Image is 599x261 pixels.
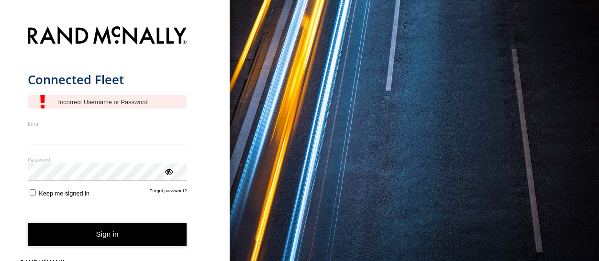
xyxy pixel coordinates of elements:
[164,166,173,176] div: ViewPassword
[28,120,187,127] label: Email
[39,190,89,197] span: Keep me signed in
[30,189,36,196] input: Keep me signed in
[28,72,187,87] h1: Connected Fleet
[28,24,187,49] img: Rand McNally
[28,156,187,163] label: Password
[150,188,187,197] a: Forgot password?
[28,223,187,246] button: Sign in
